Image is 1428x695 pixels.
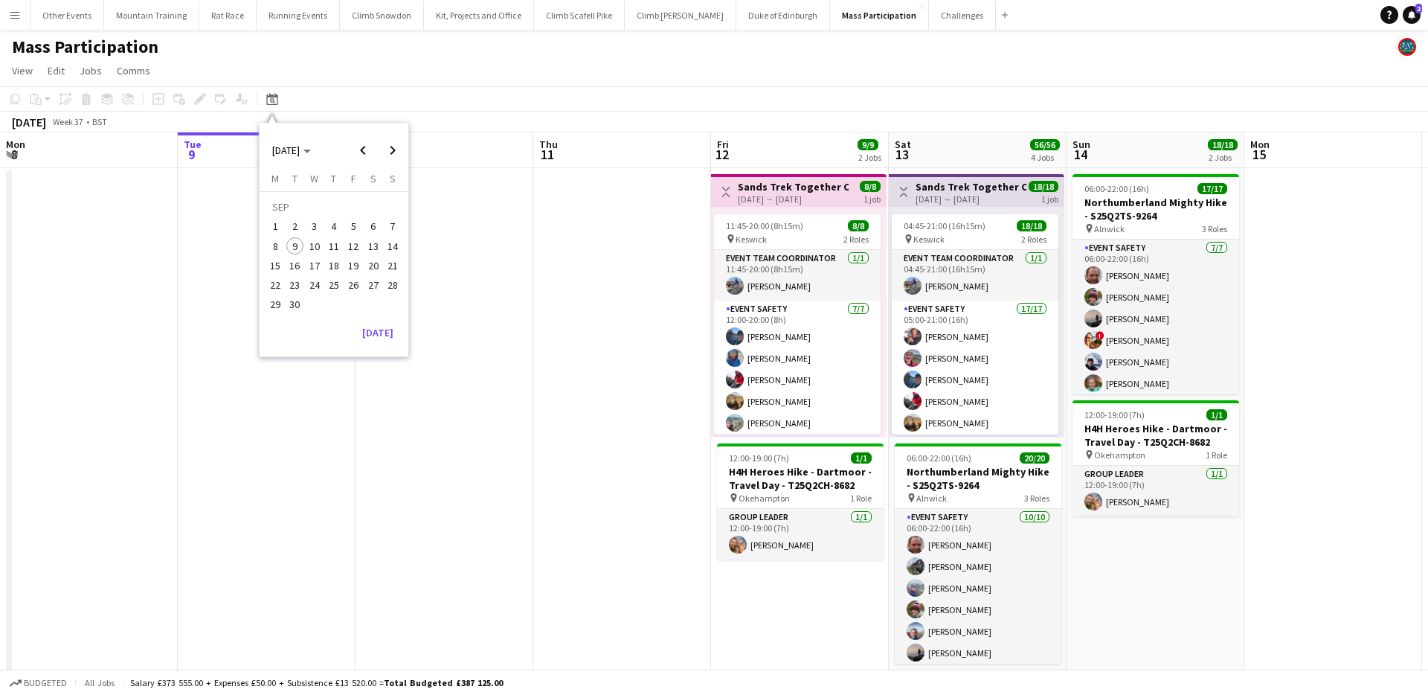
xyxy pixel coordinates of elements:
span: 2 [1415,4,1422,13]
h3: H4H Heroes Hike - Dartmoor - Travel Day - T25Q2CH-8682 [717,465,884,492]
span: Thu [539,138,558,151]
span: 15 [266,257,284,275]
h3: Sands Trek Together Challenge - S25Q2CH-9384 [738,180,849,193]
h3: Northumberland Mighty Hike - S25Q2TS-9264 [1072,196,1239,222]
div: 1 job [863,192,881,205]
div: [DATE] [12,115,46,129]
a: Edit [42,61,71,80]
span: 18/18 [1017,220,1046,231]
app-job-card: 06:00-22:00 (16h)17/17Northumberland Mighty Hike - S25Q2TS-9264 Alnwick3 RolesEvent Safety7/706:0... [1072,174,1239,394]
button: Running Events [257,1,340,30]
span: 24 [306,276,324,294]
button: 23-09-2025 [285,275,304,295]
app-job-card: 11:45-20:00 (8h15m)8/8 Keswick2 RolesEvent Team Coordinator1/111:45-20:00 (8h15m)[PERSON_NAME]Eve... [714,214,881,435]
button: Challenges [929,1,996,30]
span: 13 [364,237,382,255]
span: 20 [364,257,382,275]
span: 22 [266,276,284,294]
span: 28 [384,276,402,294]
span: 18 [325,257,343,275]
span: 7 [384,218,402,236]
span: 56/56 [1030,139,1060,150]
button: Next month [378,135,408,165]
span: 1/1 [1206,409,1227,420]
h1: Mass Participation [12,36,158,58]
app-card-role: Group Leader1/112:00-19:00 (7h)[PERSON_NAME] [1072,466,1239,516]
div: 12:00-19:00 (7h)1/1H4H Heroes Hike - Dartmoor - Travel Day - T25Q2CH-8682 Okehampton1 RoleGroup L... [717,443,884,560]
button: Choose month and year [266,137,317,164]
span: 29 [266,296,284,314]
div: 2 Jobs [858,152,881,163]
button: [DATE] [356,321,399,345]
span: Sat [895,138,911,151]
span: 8/8 [860,181,881,192]
button: Mountain Training [104,1,199,30]
button: 09-09-2025 [285,237,304,256]
app-job-card: 12:00-19:00 (7h)1/1H4H Heroes Hike - Dartmoor - Travel Day - T25Q2CH-8682 Okehampton1 RoleGroup L... [1072,400,1239,516]
span: 12 [344,237,362,255]
span: 2 Roles [843,234,869,245]
button: 20-09-2025 [363,256,382,275]
app-card-role: Event Safety7/712:00-20:00 (8h)[PERSON_NAME][PERSON_NAME][PERSON_NAME][PERSON_NAME][PERSON_NAME] [714,301,881,481]
span: 18/18 [1029,181,1058,192]
span: 9/9 [858,139,878,150]
span: 1/1 [851,452,872,464]
app-card-role: Event Safety7/706:00-22:00 (16h)[PERSON_NAME][PERSON_NAME][PERSON_NAME]![PERSON_NAME][PERSON_NAME... [1072,240,1239,420]
span: Mon [6,138,25,151]
button: Rat Race [199,1,257,30]
span: Tue [184,138,202,151]
span: 11 [537,146,558,163]
span: Jobs [80,64,102,77]
span: T [331,172,336,185]
span: All jobs [82,677,118,688]
button: 21-09-2025 [383,256,402,275]
span: Keswick [913,234,945,245]
button: 29-09-2025 [266,295,285,314]
button: 13-09-2025 [363,237,382,256]
span: 2 [286,218,304,236]
button: Previous month [348,135,378,165]
span: 17 [306,257,324,275]
span: 3 Roles [1024,493,1049,504]
h3: Northumberland Mighty Hike - S25Q2TS-9264 [895,465,1061,492]
span: T [292,172,297,185]
button: 06-09-2025 [363,217,382,236]
button: 11-09-2025 [324,237,344,256]
button: 19-09-2025 [344,256,363,275]
app-card-role: Event Team Coordinator1/111:45-20:00 (8h15m)[PERSON_NAME] [714,250,881,301]
span: Week 37 [49,116,86,127]
a: 2 [1403,6,1421,24]
span: M [271,172,279,185]
app-job-card: 06:00-22:00 (16h)20/20Northumberland Mighty Hike - S25Q2TS-9264 Alnwick3 RolesEvent Safety10/1006... [895,443,1061,664]
div: [DATE] → [DATE] [916,193,1026,205]
div: 2 Jobs [1209,152,1237,163]
span: Mon [1250,138,1270,151]
span: 14 [1070,146,1090,163]
span: S [370,172,376,185]
span: 11 [325,237,343,255]
span: 3 Roles [1202,223,1227,234]
div: BST [92,116,107,127]
span: 12:00-19:00 (7h) [729,452,789,464]
span: View [12,64,33,77]
span: 04:45-21:00 (16h15m) [904,220,985,231]
span: 21 [384,257,402,275]
button: Budgeted [7,675,69,691]
button: 05-09-2025 [344,217,363,236]
button: 01-09-2025 [266,217,285,236]
span: 5 [344,218,362,236]
button: Mass Participation [830,1,929,30]
button: 15-09-2025 [266,256,285,275]
button: 17-09-2025 [305,256,324,275]
span: W [310,172,318,185]
button: 22-09-2025 [266,275,285,295]
button: Kit, Projects and Office [424,1,534,30]
span: [DATE] [272,144,300,157]
app-job-card: 04:45-21:00 (16h15m)18/18 Keswick2 RolesEvent Team Coordinator1/104:45-21:00 (16h15m)[PERSON_NAME... [892,214,1058,435]
span: Alnwick [1094,223,1125,234]
button: Other Events [30,1,104,30]
span: 23 [286,276,304,294]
